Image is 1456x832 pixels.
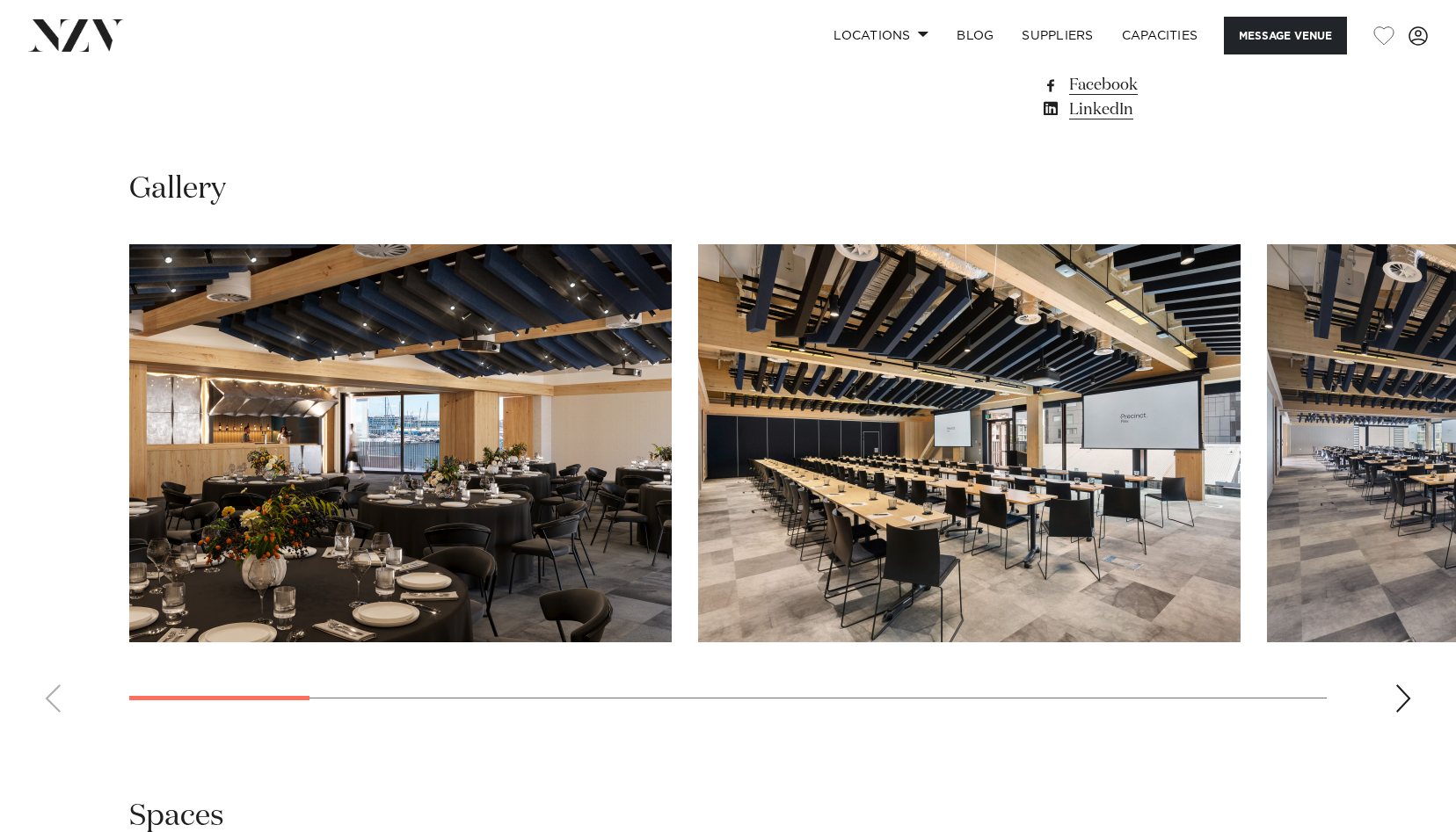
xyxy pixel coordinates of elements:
a: Locations [819,17,943,54]
a: BLOG [943,17,1008,54]
button: Message Venue [1224,17,1347,54]
h2: Gallery [129,170,226,209]
a: SUPPLIERS [1008,17,1107,54]
a: Facebook [1040,73,1327,98]
img: nzv-logo.png [28,19,124,51]
a: LinkedIn [1040,98,1327,122]
a: Capacities [1108,17,1212,54]
swiper-slide: 2 / 14 [698,244,1241,642]
swiper-slide: 1 / 14 [129,244,672,642]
